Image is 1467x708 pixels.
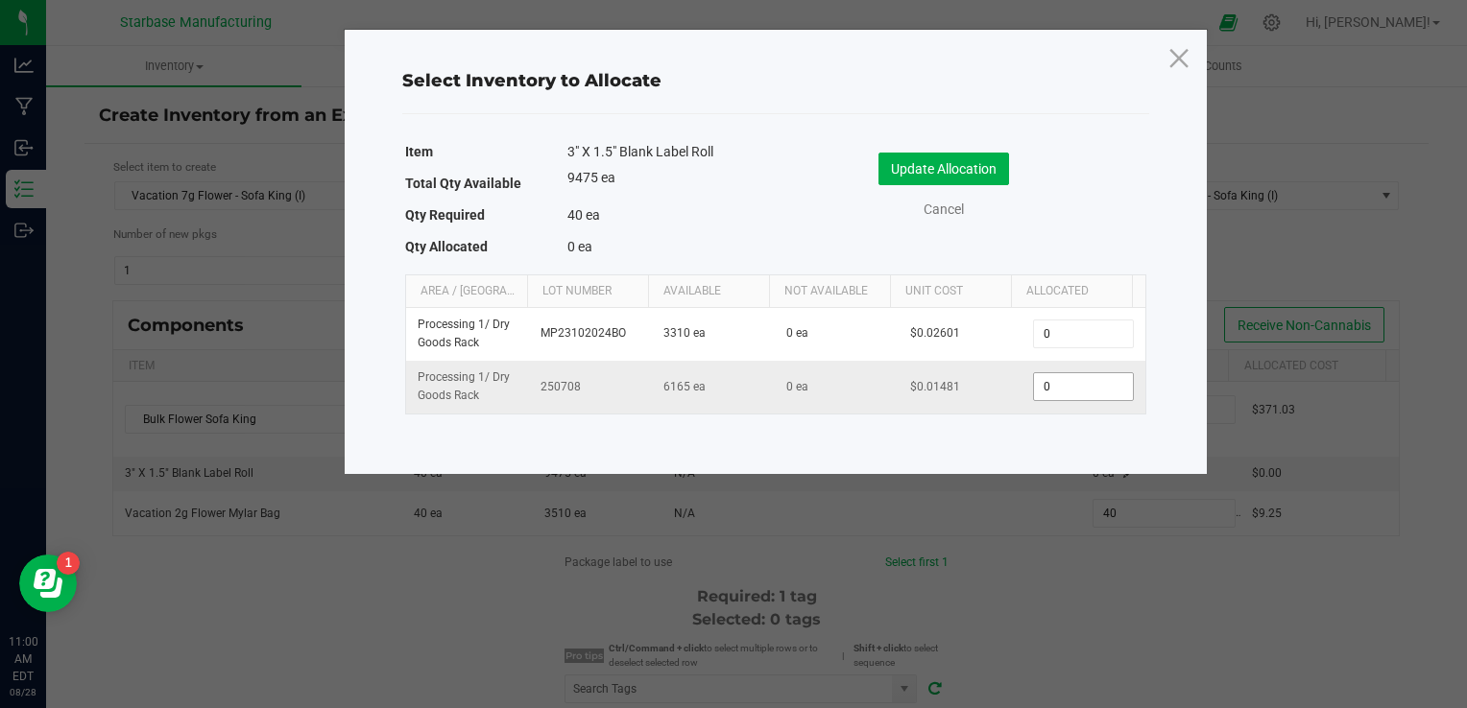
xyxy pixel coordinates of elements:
th: Unit Cost [890,275,1011,308]
label: Total Qty Available [405,170,521,197]
span: 40 ea [567,207,600,223]
span: Processing 1 / Dry Goods Rack [418,318,510,349]
label: Qty Allocated [405,233,488,260]
td: MP23102024BO [529,308,652,361]
span: Processing 1 / Dry Goods Rack [418,370,510,402]
span: $0.01481 [910,380,960,393]
th: Available [648,275,769,308]
span: $0.02601 [910,326,960,340]
button: Update Allocation [878,153,1009,185]
span: 0 ea [567,239,592,254]
label: Qty Required [405,201,485,228]
span: 3" X 1.5" Blank Label Roll [567,142,713,161]
span: 9475 ea [567,170,615,185]
span: 3310 ea [663,326,706,340]
span: 6165 ea [663,380,706,393]
iframe: Resource center [19,555,77,612]
th: Allocated [1011,275,1132,308]
span: 0 ea [786,326,808,340]
td: 250708 [529,361,652,413]
label: Item [405,138,433,165]
th: Lot Number [527,275,648,308]
a: Cancel [905,200,982,220]
span: 0 ea [786,380,808,393]
iframe: Resource center unread badge [57,552,80,575]
th: Area / [GEOGRAPHIC_DATA] [406,275,527,308]
span: Select Inventory to Allocate [402,70,661,91]
th: Not Available [769,275,890,308]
